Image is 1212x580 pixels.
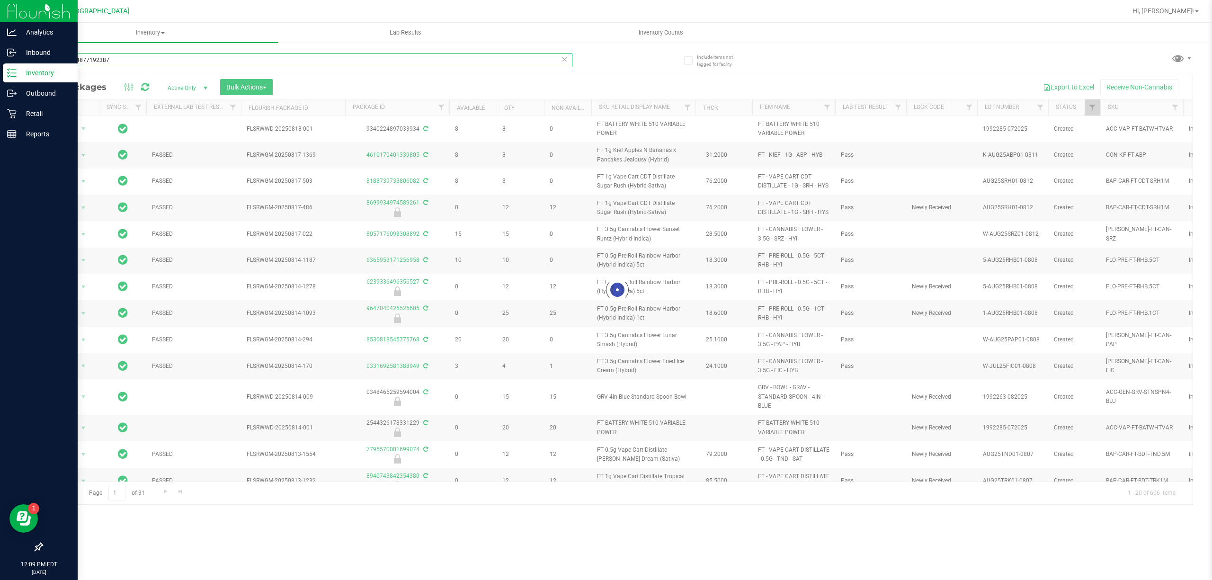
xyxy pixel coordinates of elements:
inline-svg: Retail [7,109,17,118]
input: Search Package ID, Item Name, SKU, Lot or Part Number... [42,53,572,67]
iframe: Resource center [9,504,38,533]
inline-svg: Inventory [7,68,17,78]
inline-svg: Outbound [7,89,17,98]
p: 12:09 PM EDT [4,560,73,569]
p: [DATE] [4,569,73,576]
span: Inventory Counts [626,28,696,37]
p: Inventory [17,67,73,79]
a: Inventory Counts [533,23,788,43]
span: Include items not tagged for facility [697,54,744,68]
p: Analytics [17,27,73,38]
a: Lab Results [278,23,533,43]
span: [GEOGRAPHIC_DATA] [64,7,129,15]
p: Outbound [17,88,73,99]
iframe: Resource center unread badge [28,503,39,514]
span: Lab Results [377,28,434,37]
span: Clear [561,53,568,65]
a: Inventory [23,23,278,43]
p: Reports [17,128,73,140]
inline-svg: Inbound [7,48,17,57]
span: Inventory [23,28,278,37]
p: Inbound [17,47,73,58]
p: Retail [17,108,73,119]
span: Hi, [PERSON_NAME]! [1132,7,1194,15]
inline-svg: Analytics [7,27,17,37]
inline-svg: Reports [7,129,17,139]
